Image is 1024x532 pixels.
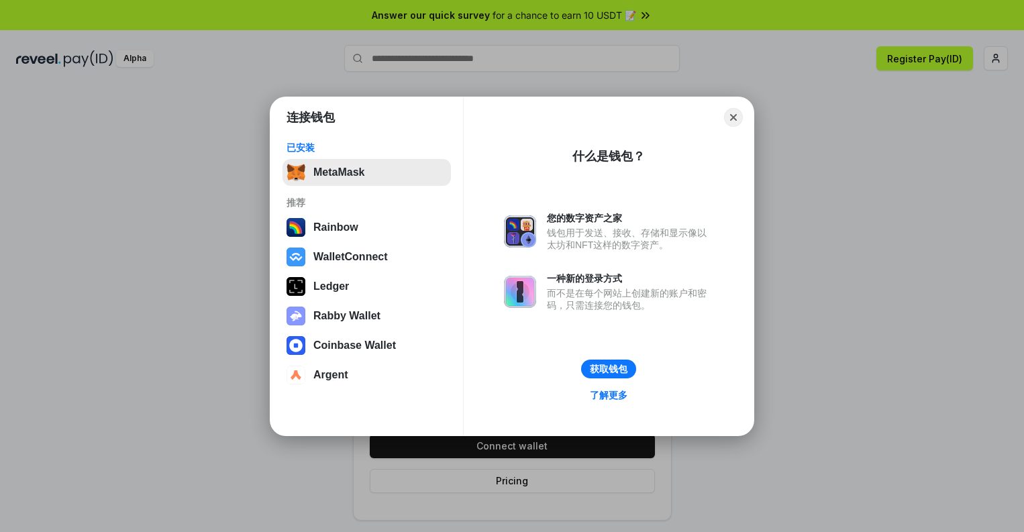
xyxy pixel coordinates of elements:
img: svg+xml,%3Csvg%20width%3D%2228%22%20height%3D%2228%22%20viewBox%3D%220%200%2028%2028%22%20fill%3D... [287,336,305,355]
img: svg+xml,%3Csvg%20width%3D%22120%22%20height%3D%22120%22%20viewBox%3D%220%200%20120%20120%22%20fil... [287,218,305,237]
img: svg+xml,%3Csvg%20width%3D%2228%22%20height%3D%2228%22%20viewBox%3D%220%200%2028%2028%22%20fill%3D... [287,366,305,384]
div: 已安装 [287,142,447,154]
button: Rainbow [283,214,451,241]
button: Close [724,108,743,127]
div: 了解更多 [590,389,627,401]
div: 什么是钱包？ [572,148,645,164]
div: 钱包用于发送、接收、存储和显示像以太坊和NFT这样的数字资产。 [547,227,713,251]
div: Ledger [313,280,349,292]
button: Ledger [283,273,451,300]
img: svg+xml,%3Csvg%20xmlns%3D%22http%3A%2F%2Fwww.w3.org%2F2000%2Fsvg%22%20fill%3D%22none%22%20viewBox... [504,215,536,248]
img: svg+xml,%3Csvg%20xmlns%3D%22http%3A%2F%2Fwww.w3.org%2F2000%2Fsvg%22%20width%3D%2228%22%20height%3... [287,277,305,296]
div: 获取钱包 [590,363,627,375]
div: MetaMask [313,166,364,178]
a: 了解更多 [582,386,635,404]
button: WalletConnect [283,244,451,270]
div: Argent [313,369,348,381]
h1: 连接钱包 [287,109,335,125]
img: svg+xml,%3Csvg%20xmlns%3D%22http%3A%2F%2Fwww.w3.org%2F2000%2Fsvg%22%20fill%3D%22none%22%20viewBox... [504,276,536,308]
div: WalletConnect [313,251,388,263]
button: Argent [283,362,451,388]
button: Coinbase Wallet [283,332,451,359]
button: Rabby Wallet [283,303,451,329]
div: 一种新的登录方式 [547,272,713,284]
img: svg+xml,%3Csvg%20xmlns%3D%22http%3A%2F%2Fwww.w3.org%2F2000%2Fsvg%22%20fill%3D%22none%22%20viewBox... [287,307,305,325]
div: Rabby Wallet [313,310,380,322]
button: 获取钱包 [581,360,636,378]
img: svg+xml,%3Csvg%20fill%3D%22none%22%20height%3D%2233%22%20viewBox%3D%220%200%2035%2033%22%20width%... [287,163,305,182]
img: svg+xml,%3Csvg%20width%3D%2228%22%20height%3D%2228%22%20viewBox%3D%220%200%2028%2028%22%20fill%3D... [287,248,305,266]
button: MetaMask [283,159,451,186]
div: Coinbase Wallet [313,339,396,352]
div: 而不是在每个网站上创建新的账户和密码，只需连接您的钱包。 [547,287,713,311]
div: 您的数字资产之家 [547,212,713,224]
div: 推荐 [287,197,447,209]
div: Rainbow [313,221,358,233]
